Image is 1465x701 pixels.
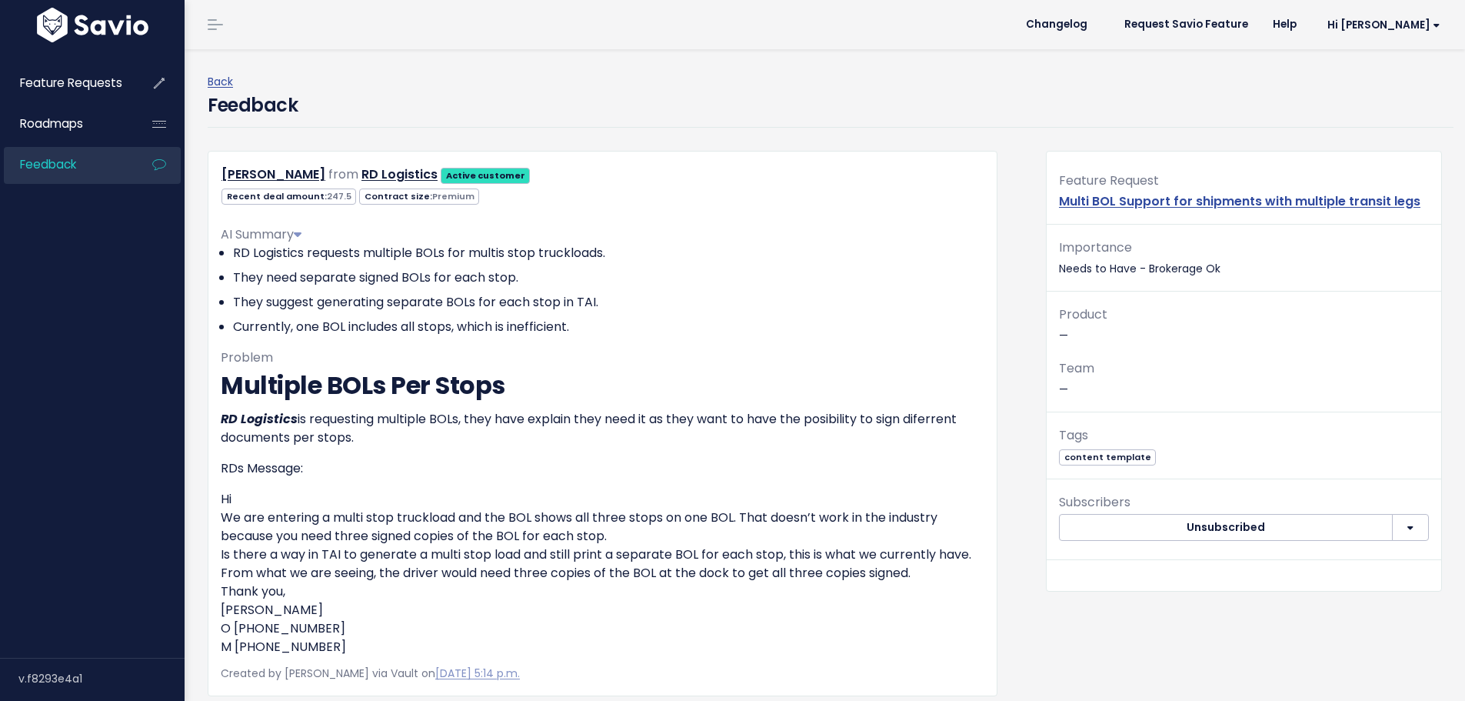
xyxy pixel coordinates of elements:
[1309,13,1453,37] a: Hi [PERSON_NAME]
[1059,239,1132,256] span: Importance
[221,410,298,428] em: RD Logistics
[1026,19,1087,30] span: Changelog
[221,189,356,205] span: Recent deal amount:
[1059,426,1088,444] span: Tags
[1059,449,1156,464] a: content template
[359,189,479,205] span: Contract size:
[361,165,438,183] a: RD Logistics
[221,225,301,243] span: AI Summary
[208,92,298,119] h4: Feedback
[4,147,128,182] a: Feedback
[1059,237,1429,279] p: Needs to Have - Brokerage Ok
[20,115,83,132] span: Roadmaps
[1059,359,1094,377] span: Team
[18,659,185,699] div: v.f8293e4a1
[221,490,984,656] p: Hi We are entering a multi stop truckload and the BOL shows all three stops on one BOL. That does...
[1059,305,1107,323] span: Product
[1059,493,1130,511] span: Subscribers
[1059,514,1393,542] button: Unsubscribed
[221,459,984,478] p: RDs Message:
[1260,13,1309,36] a: Help
[327,190,351,202] span: 247.5
[233,269,984,287] li: They need separate signed BOLs for each stop.
[1327,19,1440,31] span: Hi [PERSON_NAME]
[233,244,984,262] li: RD Logistics requests multiple BOLs for multis stop truckloads.
[328,165,358,183] span: from
[1059,172,1159,189] span: Feature Request
[1059,449,1156,466] span: content template
[435,666,520,681] a: [DATE] 5:14 p.m.
[221,666,520,681] span: Created by [PERSON_NAME] via Vault on
[20,156,76,172] span: Feedback
[446,169,525,182] strong: Active customer
[1059,358,1429,399] p: —
[221,410,984,447] p: is requesting multiple BOLs, they have explain they need it as they want to have the posibility t...
[233,318,984,336] li: Currently, one BOL includes all stops, which is inefficient.
[33,8,152,42] img: logo-white.9d6f32f41409.svg
[208,74,233,89] a: Back
[1059,192,1420,210] a: Multi BOL Support for shipments with multiple transit legs
[4,106,128,142] a: Roadmaps
[221,349,273,366] span: Problem
[221,165,325,183] a: [PERSON_NAME]
[1059,304,1429,345] p: —
[20,75,122,91] span: Feature Requests
[432,190,474,202] span: Premium
[221,368,505,402] strong: Multiple BOLs Per Stops
[4,65,128,101] a: Feature Requests
[1112,13,1260,36] a: Request Savio Feature
[233,293,984,312] li: They suggest generating separate BOLs for each stop in TAI.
